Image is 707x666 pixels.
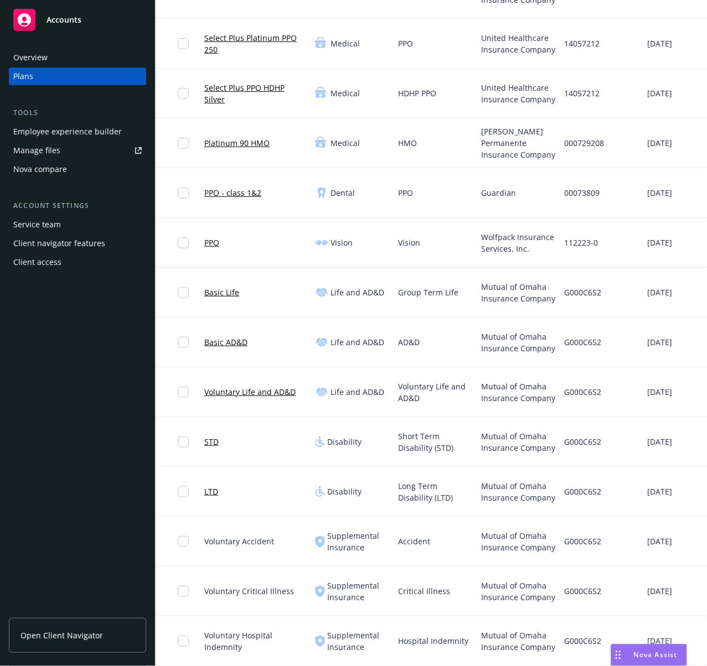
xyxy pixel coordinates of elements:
[9,253,146,271] a: Client access
[398,287,458,298] span: Group Term Life
[178,536,189,547] input: Toggle Row Selected
[204,237,219,248] a: PPO
[481,231,555,254] span: Wolfpack Insurance Services, Inc.
[20,629,103,641] span: Open Client Navigator
[204,386,296,398] a: Voluntary Life and AD&D
[647,635,672,647] span: [DATE]
[647,486,672,497] span: [DATE]
[178,188,189,199] input: Toggle Row Selected
[204,137,270,149] a: Platinum 90 HMO
[647,336,672,348] span: [DATE]
[398,535,430,547] span: Accident
[204,336,247,348] a: Basic AD&D
[9,235,146,252] a: Client navigator features
[398,635,468,647] span: Hospital Indemnity
[13,235,105,252] div: Client navigator features
[647,535,672,547] span: [DATE]
[178,38,189,49] input: Toggle Row Selected
[204,187,261,199] a: PPO - class 1&2
[178,387,189,398] input: Toggle Row Selected
[13,216,61,233] div: Service team
[204,535,274,547] span: Voluntary Accident
[564,486,601,497] span: G000C6S2
[398,237,420,248] span: Vision
[204,486,218,497] a: LTD
[611,644,625,665] div: Drag to move
[564,436,601,448] span: G000C6S2
[9,200,146,211] div: Account settings
[564,38,600,49] span: 14057212
[398,381,472,404] span: Voluntary Life and AD&D
[204,585,294,597] span: Voluntary Critical Illness
[331,287,384,298] span: Life and AD&D
[481,32,555,55] span: United Healthcare Insurance Company
[178,88,189,99] input: Toggle Row Selected
[331,87,360,99] span: Medical
[647,436,672,448] span: [DATE]
[13,253,61,271] div: Client access
[9,4,146,35] a: Accounts
[9,49,146,66] a: Overview
[9,67,146,85] a: Plans
[47,15,81,24] span: Accounts
[647,237,672,248] span: [DATE]
[327,580,389,603] span: Supplemental Insurance
[647,187,672,199] span: [DATE]
[564,237,598,248] span: 112223-0
[178,636,189,647] input: Toggle Row Selected
[481,381,555,404] span: Mutual of Omaha Insurance Company
[481,281,555,304] span: Mutual of Omaha Insurance Company
[204,629,306,653] span: Voluntary Hospital Indemnity
[481,530,555,553] span: Mutual of Omaha Insurance Company
[13,142,60,159] div: Manage files
[178,586,189,597] input: Toggle Row Selected
[9,107,146,118] div: Tools
[564,585,601,597] span: G000C6S2
[9,160,146,178] a: Nova compare
[647,87,672,99] span: [DATE]
[204,82,306,105] a: Select Plus PPO HDHP Silver
[13,160,67,178] div: Nova compare
[398,430,472,454] span: Short Term Disability (STD)
[331,386,384,398] span: Life and AD&D
[564,635,601,647] span: G000C6S2
[9,216,146,233] a: Service team
[327,436,362,448] span: Disability
[398,137,417,149] span: HMO
[327,629,389,653] span: Supplemental Insurance
[178,138,189,149] input: Toggle Row Selected
[331,187,355,199] span: Dental
[178,337,189,348] input: Toggle Row Selected
[331,237,353,248] span: Vision
[481,331,555,354] span: Mutual of Omaha Insurance Company
[564,87,600,99] span: 14057212
[178,436,189,448] input: Toggle Row Selected
[481,629,555,653] span: Mutual of Omaha Insurance Company
[647,38,672,49] span: [DATE]
[481,187,516,199] span: Guardian
[13,123,122,141] div: Employee experience builder
[564,187,600,199] span: 00073809
[647,386,672,398] span: [DATE]
[564,287,601,298] span: G000C6S2
[327,486,362,497] span: Disability
[178,486,189,497] input: Toggle Row Selected
[481,580,555,603] span: Mutual of Omaha Insurance Company
[647,287,672,298] span: [DATE]
[647,137,672,149] span: [DATE]
[398,336,420,348] span: AD&D
[481,480,555,503] span: Mutual of Omaha Insurance Company
[564,137,604,149] span: 000729208
[647,585,672,597] span: [DATE]
[327,530,389,553] span: Supplemental Insurance
[564,336,601,348] span: G000C6S2
[481,82,555,105] span: United Healthcare Insurance Company
[178,287,189,298] input: Toggle Row Selected
[611,644,687,666] button: Nova Assist
[9,123,146,141] a: Employee experience builder
[331,137,360,149] span: Medical
[481,430,555,454] span: Mutual of Omaha Insurance Company
[634,650,678,659] span: Nova Assist
[13,67,33,85] div: Plans
[204,436,219,448] a: STD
